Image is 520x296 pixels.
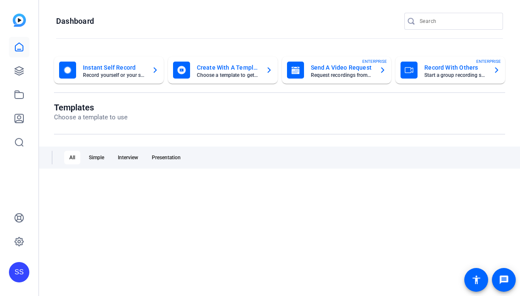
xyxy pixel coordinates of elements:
h1: Templates [54,102,128,113]
p: Choose a template to use [54,113,128,122]
mat-card-subtitle: Record yourself or your screen [83,73,145,78]
mat-icon: message [499,275,509,285]
mat-card-title: Create With A Template [197,62,259,73]
mat-icon: accessibility [471,275,481,285]
mat-card-subtitle: Choose a template to get started [197,73,259,78]
div: Interview [113,151,143,164]
div: Simple [84,151,109,164]
div: SS [9,262,29,282]
mat-card-title: Send A Video Request [311,62,373,73]
div: All [64,151,80,164]
div: Presentation [147,151,186,164]
mat-card-subtitle: Request recordings from anyone, anywhere [311,73,373,78]
input: Search [420,16,496,26]
span: ENTERPRISE [476,58,501,65]
button: Send A Video RequestRequest recordings from anyone, anywhereENTERPRISE [282,56,392,84]
span: ENTERPRISE [362,58,387,65]
mat-card-subtitle: Start a group recording session [424,73,486,78]
mat-card-title: Record With Others [424,62,486,73]
mat-card-title: Instant Self Record [83,62,145,73]
h1: Dashboard [56,16,94,26]
img: blue-gradient.svg [13,14,26,27]
button: Record With OthersStart a group recording sessionENTERPRISE [395,56,505,84]
button: Instant Self RecordRecord yourself or your screen [54,56,164,84]
button: Create With A TemplateChoose a template to get started [168,56,278,84]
